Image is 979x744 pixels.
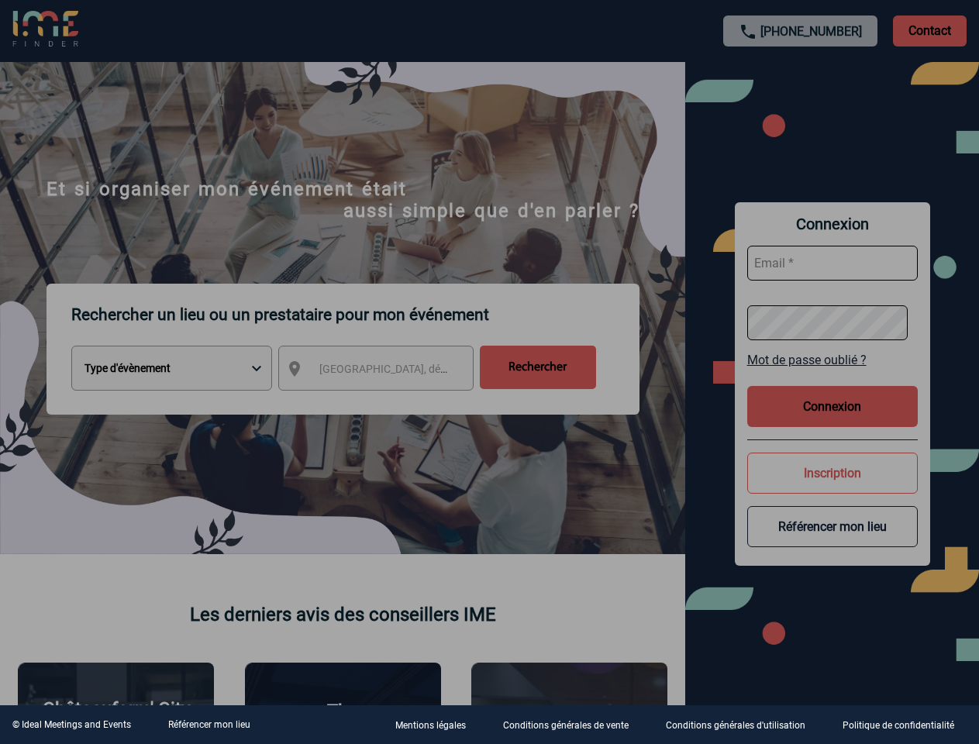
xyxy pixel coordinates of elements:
[830,718,979,732] a: Politique de confidentialité
[666,721,805,732] p: Conditions générales d'utilisation
[653,718,830,732] a: Conditions générales d'utilisation
[383,718,491,732] a: Mentions légales
[503,721,629,732] p: Conditions générales de vente
[843,721,954,732] p: Politique de confidentialité
[395,721,466,732] p: Mentions légales
[12,719,131,730] div: © Ideal Meetings and Events
[491,718,653,732] a: Conditions générales de vente
[168,719,250,730] a: Référencer mon lieu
